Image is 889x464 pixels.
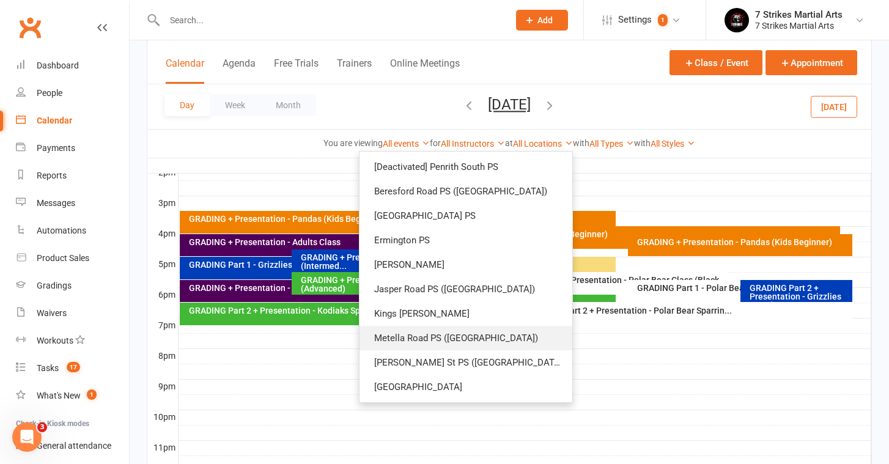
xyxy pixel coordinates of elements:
[516,10,568,31] button: Add
[651,139,695,149] a: All Styles
[37,61,79,70] div: Dashboard
[360,228,572,252] a: Ermington PS
[670,50,762,75] button: Class / Event
[16,245,129,272] a: Product Sales
[147,348,178,364] th: 8pm
[67,362,80,372] span: 17
[147,379,178,394] th: 9pm
[37,422,47,432] span: 3
[636,284,838,292] div: GRADING Part 1 - Polar Bear Class (Black Belts)
[147,257,178,272] th: 5pm
[147,440,178,455] th: 11pm
[323,138,383,148] strong: You are viewing
[37,253,89,263] div: Product Sales
[360,155,572,179] a: [Deactivated] Penrith South PS
[300,276,501,293] div: GRADING + Presentation - Kodiaks Class (Advanced)
[37,226,86,235] div: Automations
[755,9,843,20] div: 7 Strikes Martial Arts
[37,391,81,400] div: What's New
[37,116,72,125] div: Calendar
[147,196,178,211] th: 3pm
[16,272,129,300] a: Gradings
[16,107,129,134] a: Calendar
[360,375,572,399] a: [GEOGRAPHIC_DATA]
[618,6,652,34] span: Settings
[412,230,838,238] div: GRADING + Presentation - Pandas (Kids Beginner)
[16,327,129,355] a: Workouts
[147,287,178,303] th: 6pm
[37,171,67,180] div: Reports
[634,138,651,148] strong: with
[525,276,726,293] div: GRADING + Presentation - Polar Bear Class (Black B...
[360,301,572,326] a: Kings [PERSON_NAME]
[488,96,531,113] button: [DATE]
[37,281,72,290] div: Gradings
[16,300,129,327] a: Waivers
[811,95,857,117] button: [DATE]
[37,363,59,373] div: Tasks
[147,226,178,241] th: 4pm
[37,308,67,318] div: Waivers
[166,57,204,84] button: Calendar
[505,138,513,148] strong: at
[16,134,129,162] a: Payments
[525,306,850,315] div: GRADING Part 2 + Presentation - Polar Bear Sparrin...
[16,382,129,410] a: What's New1
[16,162,129,190] a: Reports
[188,238,389,246] div: GRADING + Presentation - Adults Class
[147,318,178,333] th: 7pm
[360,252,572,277] a: [PERSON_NAME]
[360,326,572,350] a: Metella Road PS ([GEOGRAPHIC_DATA])
[15,12,45,43] a: Clubworx
[749,284,850,309] div: GRADING Part 2 + Presentation - Grizzlies Sparring...
[725,8,749,32] img: thumb_image1688936223.png
[755,20,843,31] div: 7 Strikes Martial Arts
[16,432,129,460] a: General attendance kiosk mode
[188,260,389,269] div: GRADING Part 1 - Grizzlies Class (Intermediate)
[16,355,129,382] a: Tasks 17
[360,277,572,301] a: Jasper Road PS ([GEOGRAPHIC_DATA])
[300,253,501,270] div: GRADING + Presentation - Grizzlies Class (Intermed...
[589,139,634,149] a: All Types
[390,57,460,84] button: Online Meetings
[188,284,389,292] div: GRADING + Presentation - Adults Class
[274,57,319,84] button: Free Trials
[188,215,614,223] div: GRADING + Presentation - Pandas (Kids Beginner)
[360,204,572,228] a: [GEOGRAPHIC_DATA] PS
[161,12,500,29] input: Search...
[513,139,573,149] a: All Locations
[16,79,129,107] a: People
[765,50,857,75] button: Appointment
[430,138,441,148] strong: for
[37,143,75,153] div: Payments
[37,198,75,208] div: Messages
[178,158,871,173] th: [DATE]
[441,139,505,149] a: All Instructors
[636,238,850,246] div: GRADING + Presentation - Pandas (Kids Beginner)
[12,422,42,452] iframe: Intercom live chat
[658,14,668,26] span: 1
[37,88,62,98] div: People
[360,350,572,375] a: [PERSON_NAME] St PS ([GEOGRAPHIC_DATA])
[37,336,73,345] div: Workouts
[87,389,97,400] span: 1
[260,94,316,116] button: Month
[188,306,838,315] div: GRADING Part 2 + Presentation - Kodiaks Sparring (...
[16,52,129,79] a: Dashboard
[147,410,178,425] th: 10pm
[16,217,129,245] a: Automations
[573,138,589,148] strong: with
[37,441,111,451] div: General attendance
[16,190,129,217] a: Messages
[383,139,430,149] a: All events
[164,94,210,116] button: Day
[223,57,256,84] button: Agenda
[537,15,553,25] span: Add
[337,57,372,84] button: Trainers
[360,179,572,204] a: Beresford Road PS ([GEOGRAPHIC_DATA])
[210,94,260,116] button: Week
